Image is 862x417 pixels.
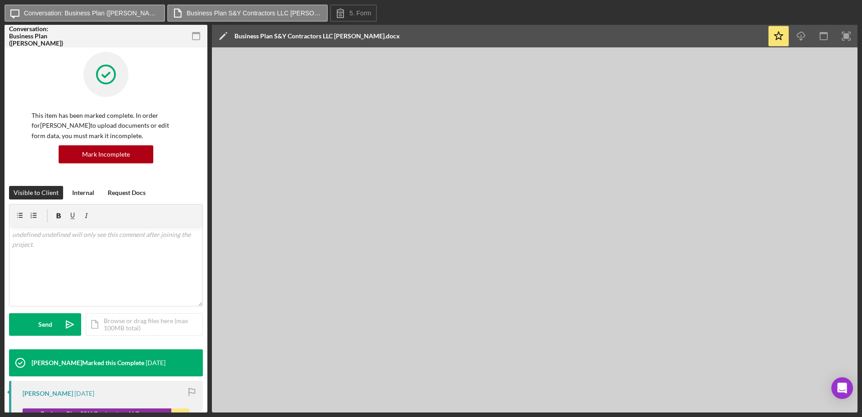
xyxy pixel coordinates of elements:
button: Send [9,313,81,336]
time: 2025-09-04 19:37 [146,359,165,366]
div: [PERSON_NAME] [23,390,73,397]
button: Business Plan S&Y Contractors LLC [PERSON_NAME].docx [167,5,328,22]
label: 5. Form [349,9,371,17]
div: Business Plan S&Y Contractors LLC [PERSON_NAME].docx [234,32,400,40]
button: 5. Form [330,5,377,22]
button: Internal [68,186,99,199]
div: Visible to Client [14,186,59,199]
p: This item has been marked complete. In order for [PERSON_NAME] to upload documents or edit form d... [32,111,180,141]
div: Internal [72,186,94,199]
label: Business Plan S&Y Contractors LLC [PERSON_NAME].docx [187,9,322,17]
button: Visible to Client [9,186,63,199]
iframe: Document Preview [212,47,857,412]
div: Send [38,313,52,336]
div: Mark Incomplete [82,145,130,163]
div: Request Docs [108,186,146,199]
label: Conversation: Business Plan ([PERSON_NAME]) [24,9,159,17]
button: Mark Incomplete [59,145,153,163]
time: 2025-09-04 19:36 [74,390,94,397]
button: Request Docs [103,186,150,199]
div: Open Intercom Messenger [831,377,853,399]
div: [PERSON_NAME] Marked this Complete [32,359,144,366]
div: Conversation: Business Plan ([PERSON_NAME]) [9,25,72,47]
button: Conversation: Business Plan ([PERSON_NAME]) [5,5,165,22]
